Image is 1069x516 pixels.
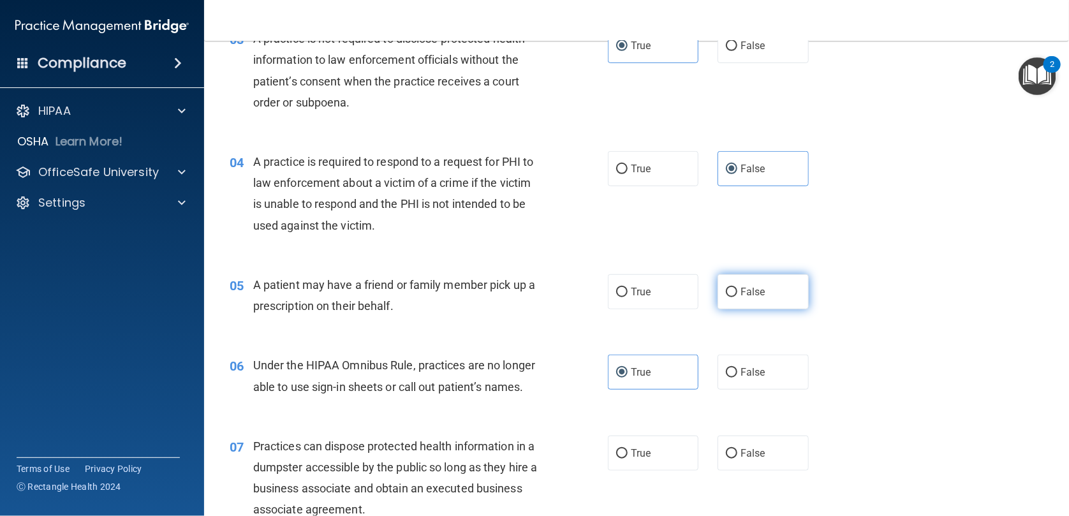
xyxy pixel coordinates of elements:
input: True [616,41,628,51]
span: 06 [230,358,244,374]
input: True [616,449,628,459]
span: True [631,286,651,298]
span: Ⓒ Rectangle Health 2024 [17,480,121,493]
a: Settings [15,195,186,210]
p: HIPAA [38,103,71,119]
span: True [631,40,651,52]
span: 04 [230,155,244,170]
input: True [616,368,628,378]
input: True [616,165,628,174]
h4: Compliance [38,54,126,72]
button: Open Resource Center, 2 new notifications [1019,57,1056,95]
div: 2 [1050,64,1054,81]
span: False [741,163,765,175]
input: False [726,288,737,297]
span: A patient may have a friend or family member pick up a prescription on their behalf. [253,278,535,313]
span: True [631,163,651,175]
input: False [726,368,737,378]
input: False [726,41,737,51]
a: Terms of Use [17,462,70,475]
span: False [741,366,765,378]
a: HIPAA [15,103,186,119]
span: True [631,447,651,459]
a: OfficeSafe University [15,165,186,180]
span: A practice is not required to disclose protected health information to law enforcement officials ... [253,32,526,109]
a: Privacy Policy [85,462,142,475]
span: Under the HIPAA Omnibus Rule, practices are no longer able to use sign-in sheets or call out pati... [253,358,535,393]
span: False [741,447,765,459]
p: Learn More! [55,134,123,149]
span: 05 [230,278,244,293]
span: False [741,40,765,52]
p: OSHA [17,134,49,149]
p: OfficeSafe University [38,165,159,180]
span: A practice is required to respond to a request for PHI to law enforcement about a victim of a cri... [253,155,534,232]
p: Settings [38,195,85,210]
span: True [631,366,651,378]
input: True [616,288,628,297]
img: PMB logo [15,13,189,39]
span: False [741,286,765,298]
input: False [726,449,737,459]
span: 07 [230,439,244,455]
input: False [726,165,737,174]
